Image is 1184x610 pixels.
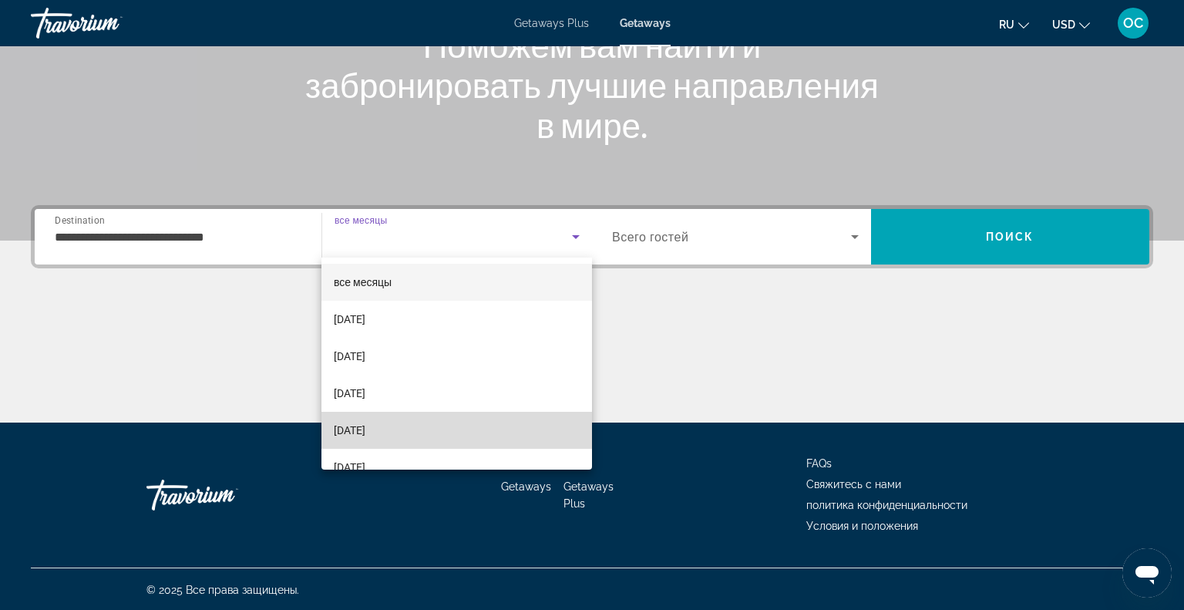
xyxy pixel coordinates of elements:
span: [DATE] [334,458,365,477]
span: [DATE] [334,347,365,366]
span: [DATE] [334,310,365,329]
span: все месяцы [334,276,392,288]
span: [DATE] [334,421,365,440]
span: [DATE] [334,384,365,403]
iframe: Button to launch messaging window [1122,548,1172,598]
